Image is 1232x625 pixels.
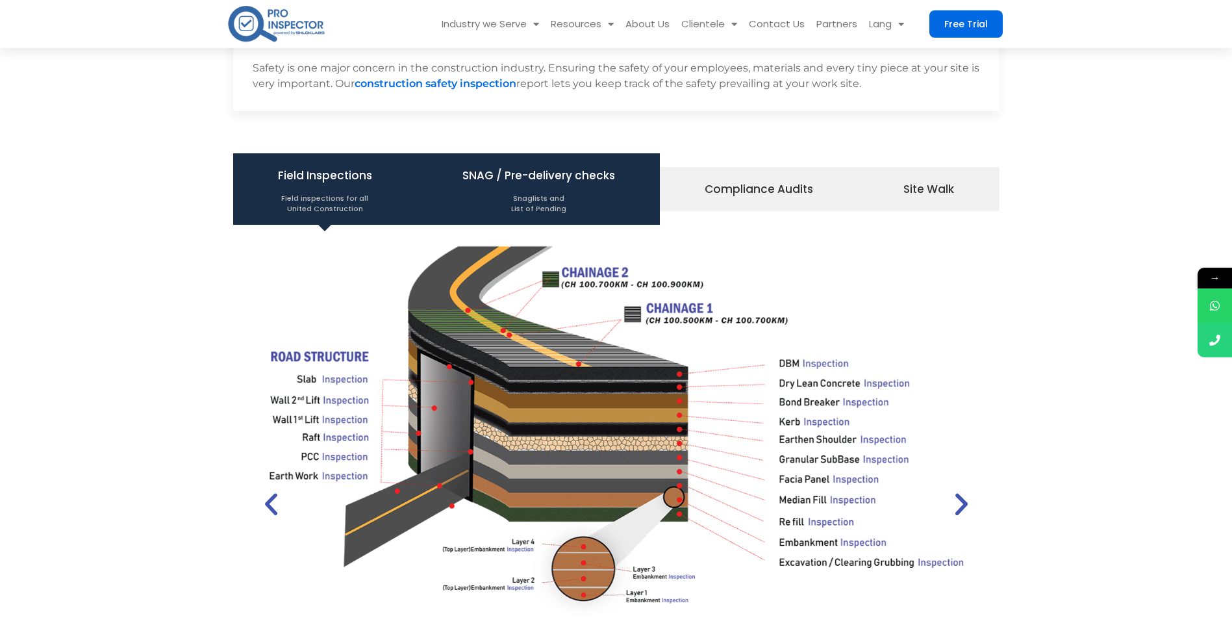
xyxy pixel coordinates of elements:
[253,60,980,92] p: Safety is one major concern in the construction industry. Ensuring the safety of your employees, ...
[947,489,976,518] div: Next slide
[233,47,999,111] div: Safety standards
[227,3,326,44] img: pro-inspector-logo
[278,164,372,214] span: Field Inspections
[929,10,1003,38] a: Free Trial
[903,178,954,200] span: Site Walk
[355,77,516,90] a: construction safety inspection
[705,178,813,200] span: Compliance Audits
[462,164,615,214] span: SNAG / Pre-delivery checks
[257,489,286,518] div: Previous slide
[462,186,615,214] span: Snaglists and List of Pending
[1198,268,1232,288] span: →
[278,186,372,214] span: Field inspections for all United Construction
[944,19,988,29] span: Free Trial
